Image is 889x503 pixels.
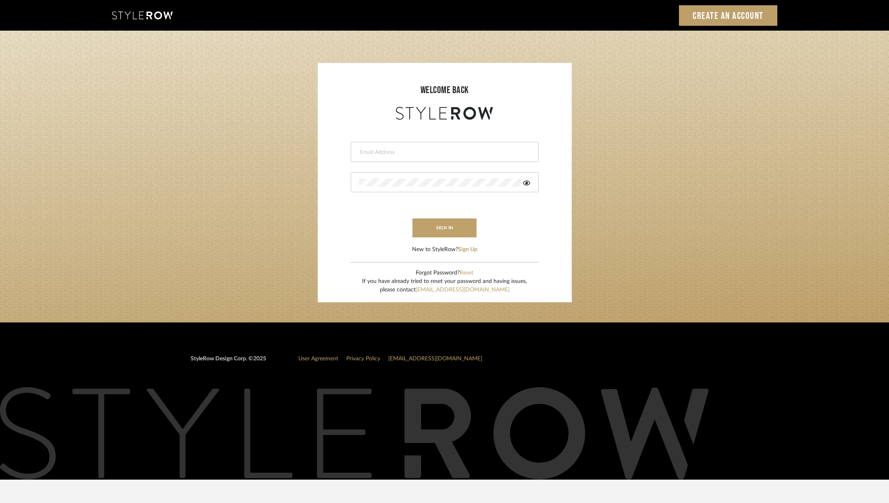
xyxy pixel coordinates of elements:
a: User Agreement [298,356,338,362]
a: [EMAIL_ADDRESS][DOMAIN_NAME] [416,287,510,293]
div: StyleRow Design Corp. ©2025 [191,355,266,370]
div: welcome back [326,83,564,98]
div: Forgot Password? [362,269,527,277]
button: Sign Up [458,245,477,254]
a: Privacy Policy [346,356,380,362]
a: Create an Account [679,5,777,26]
a: [EMAIL_ADDRESS][DOMAIN_NAME] [388,356,482,362]
div: New to StyleRow? [412,245,477,254]
div: If you have already tried to reset your password and having issues, please contact [362,277,527,294]
input: Email Address [359,148,528,156]
button: sign in [412,218,477,237]
button: Reset [460,269,473,277]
